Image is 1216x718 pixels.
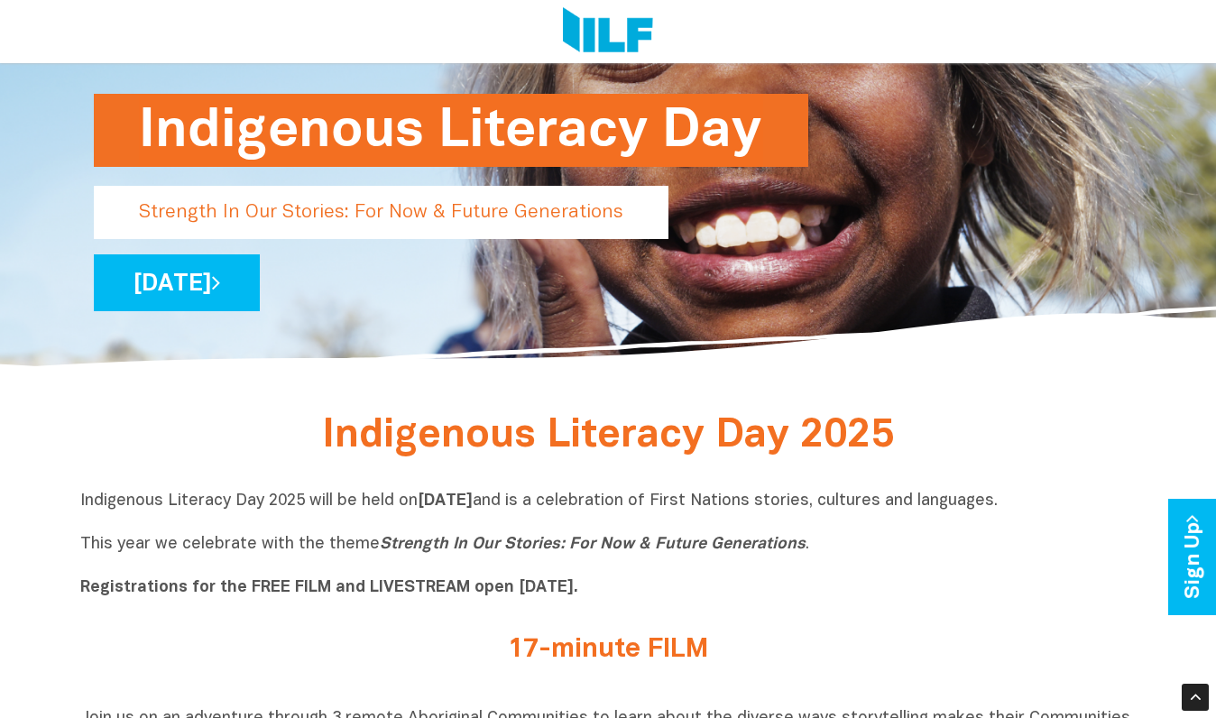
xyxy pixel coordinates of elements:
[1182,684,1209,711] div: Scroll Back to Top
[418,493,473,509] b: [DATE]
[80,491,1136,599] p: Indigenous Literacy Day 2025 will be held on and is a celebration of First Nations stories, cultu...
[270,635,946,665] h2: 17-minute FILM
[94,254,260,311] a: [DATE]
[380,537,806,552] i: Strength In Our Stories: For Now & Future Generations
[80,580,578,595] b: Registrations for the FREE FILM and LIVESTREAM open [DATE].
[322,418,894,455] span: Indigenous Literacy Day 2025
[139,94,763,167] h1: Indigenous Literacy Day
[94,186,668,239] p: Strength In Our Stories: For Now & Future Generations
[563,7,652,56] img: Logo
